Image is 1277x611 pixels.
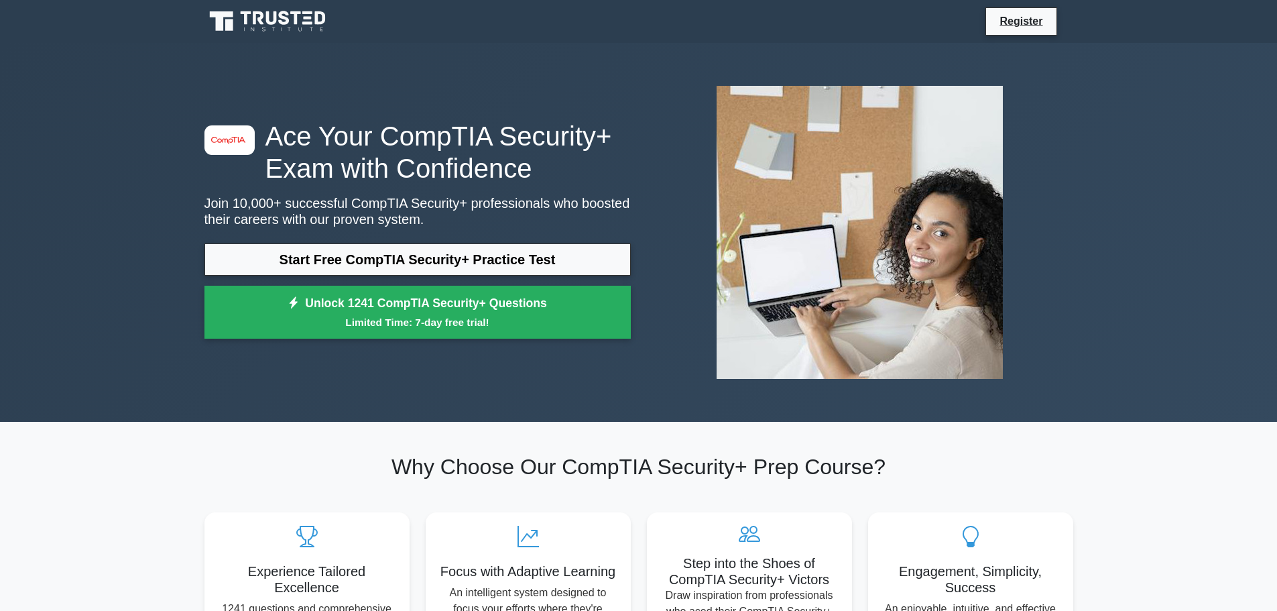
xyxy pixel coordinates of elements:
h5: Experience Tailored Excellence [215,563,399,596]
h5: Focus with Adaptive Learning [436,563,620,579]
h2: Why Choose Our CompTIA Security+ Prep Course? [204,454,1073,480]
a: Register [991,13,1050,30]
h5: Step into the Shoes of CompTIA Security+ Victors [658,555,841,588]
h1: Ace Your CompTIA Security+ Exam with Confidence [204,120,631,184]
h5: Engagement, Simplicity, Success [879,563,1062,596]
a: Unlock 1241 CompTIA Security+ QuestionsLimited Time: 7-day free trial! [204,286,631,339]
a: Start Free CompTIA Security+ Practice Test [204,243,631,276]
p: Join 10,000+ successful CompTIA Security+ professionals who boosted their careers with our proven... [204,195,631,227]
small: Limited Time: 7-day free trial! [221,315,614,330]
